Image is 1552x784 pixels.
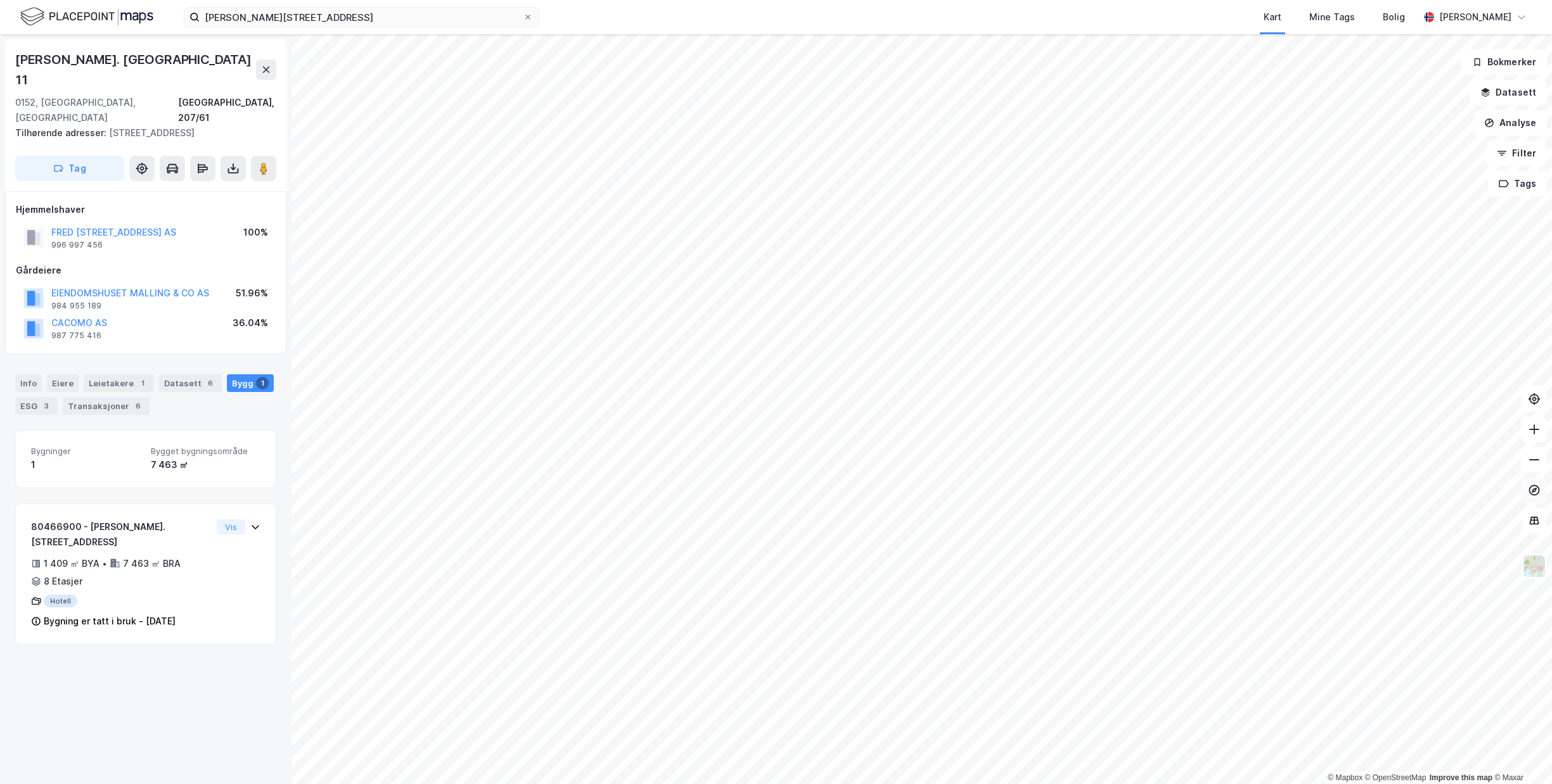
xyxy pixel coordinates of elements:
[1430,773,1492,782] a: Improve this map
[44,574,82,589] div: 8 Etasjer
[1461,49,1547,75] button: Bokmerker
[63,397,150,415] div: Transaksjoner
[151,457,260,472] div: 7 463 ㎡
[51,301,101,311] div: 984 955 189
[151,446,260,457] span: Bygget bygningsområde
[1365,773,1427,782] a: OpenStreetMap
[178,95,276,125] div: [GEOGRAPHIC_DATA], 207/61
[1439,9,1511,25] div: [PERSON_NAME]
[123,556,181,571] div: 7 463 ㎡ BRA
[1488,171,1547,196] button: Tags
[15,127,109,138] span: Tilhørende adresser:
[136,377,149,389] div: 1
[47,374,79,392] div: Eiere
[20,6,153,28] img: logo.f888ab2527a4732fd821a326f86c7f29.svg
[132,400,144,412] div: 6
[227,374,274,392] div: Bygg
[31,457,141,472] div: 1
[1383,9,1405,25] div: Bolig
[40,400,53,412] div: 3
[217,519,245,534] button: Vis
[200,8,523,27] input: Søk på adresse, matrikkel, gårdeiere, leietakere eller personer
[204,377,217,389] div: 6
[51,331,101,341] div: 987 775 416
[15,374,42,392] div: Info
[16,202,276,217] div: Hjemmelshaver
[31,446,141,457] span: Bygninger
[31,519,212,550] div: 80466900 - [PERSON_NAME]. [STREET_ADDRESS]
[44,614,176,629] div: Bygning er tatt i bruk - [DATE]
[1328,773,1363,782] a: Mapbox
[1473,110,1547,136] button: Analyse
[243,225,268,240] div: 100%
[1489,723,1552,784] iframe: Chat Widget
[1470,80,1547,105] button: Datasett
[84,374,154,392] div: Leietakere
[15,156,124,181] button: Tag
[1522,554,1546,578] img: Z
[15,125,266,141] div: [STREET_ADDRESS]
[159,374,222,392] div: Datasett
[233,315,268,331] div: 36.04%
[1489,723,1552,784] div: Kontrollprogram for chat
[51,240,103,250] div: 996 997 456
[256,377,269,389] div: 1
[16,263,276,278] div: Gårdeiere
[15,397,58,415] div: ESG
[102,559,107,569] div: •
[236,286,268,301] div: 51.96%
[44,556,99,571] div: 1 409 ㎡ BYA
[1486,141,1547,166] button: Filter
[15,95,178,125] div: 0152, [GEOGRAPHIC_DATA], [GEOGRAPHIC_DATA]
[1309,9,1355,25] div: Mine Tags
[1264,9,1281,25] div: Kart
[15,49,256,90] div: [PERSON_NAME]. [GEOGRAPHIC_DATA] 11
